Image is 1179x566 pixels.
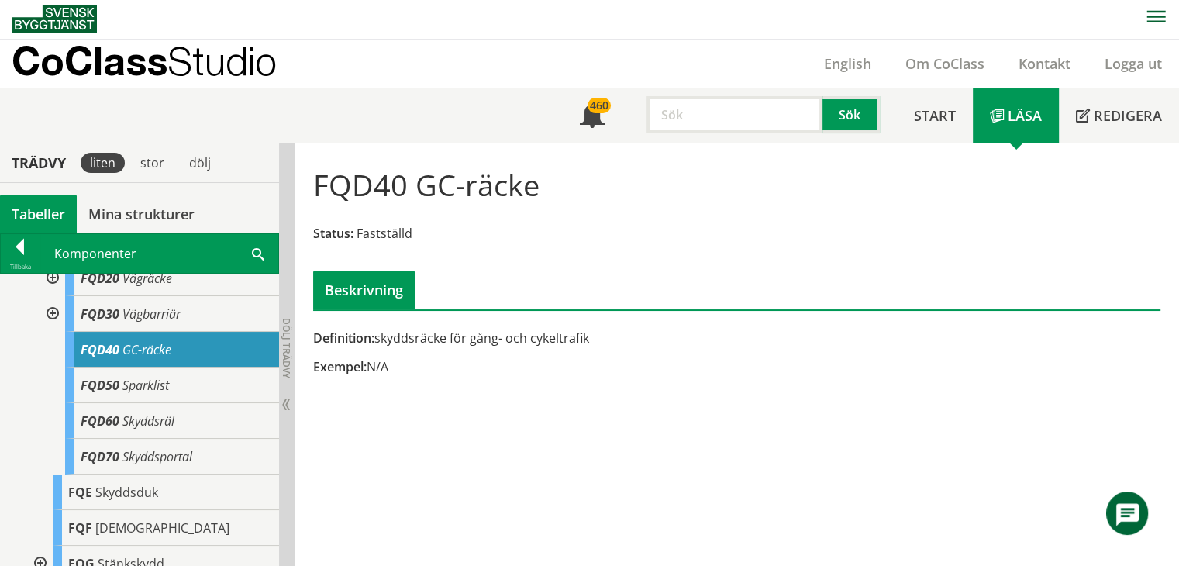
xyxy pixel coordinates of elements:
[122,305,181,323] span: Vägbarriär
[822,96,880,133] button: Sök
[646,96,822,133] input: Sök
[95,484,158,501] span: Skyddsduk
[122,377,169,394] span: Sparklist
[1059,88,1179,143] a: Redigera
[167,38,277,84] span: Studio
[313,167,540,202] h1: FQD40 GC-räcke
[77,195,206,233] a: Mina strukturer
[313,330,374,347] span: Definition:
[313,271,415,309] div: Beskrivning
[1001,54,1088,73] a: Kontakt
[81,448,119,465] span: FQD70
[122,412,174,430] span: Skyddsräl
[40,234,278,273] div: Komponenter
[1094,106,1162,125] span: Redigera
[280,318,293,378] span: Dölj trädvy
[580,105,605,129] span: Notifikationer
[68,484,92,501] span: FQE
[122,448,192,465] span: Skyddsportal
[68,519,92,537] span: FQF
[95,519,229,537] span: [DEMOGRAPHIC_DATA]
[252,245,264,261] span: Sök i tabellen
[313,358,871,375] div: N/A
[81,377,119,394] span: FQD50
[1,261,40,273] div: Tillbaka
[973,88,1059,143] a: Läsa
[12,5,97,33] img: Svensk Byggtjänst
[313,225,353,242] span: Status:
[81,305,119,323] span: FQD30
[1008,106,1042,125] span: Läsa
[180,153,220,173] div: dölj
[12,40,310,88] a: CoClassStudio
[313,358,367,375] span: Exempel:
[81,270,119,287] span: FQD20
[81,341,119,358] span: FQD40
[897,88,973,143] a: Start
[3,154,74,171] div: Trädvy
[888,54,1001,73] a: Om CoClass
[313,330,871,347] div: skyddsräcke för gång- och cykeltrafik
[81,412,119,430] span: FQD60
[1088,54,1179,73] a: Logga ut
[563,88,622,143] a: 460
[12,52,277,70] p: CoClass
[357,225,412,242] span: Fastställd
[131,153,174,173] div: stor
[81,153,125,173] div: liten
[807,54,888,73] a: English
[122,270,172,287] span: Vägräcke
[122,341,171,358] span: GC-räcke
[914,106,956,125] span: Start
[588,98,611,113] div: 460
